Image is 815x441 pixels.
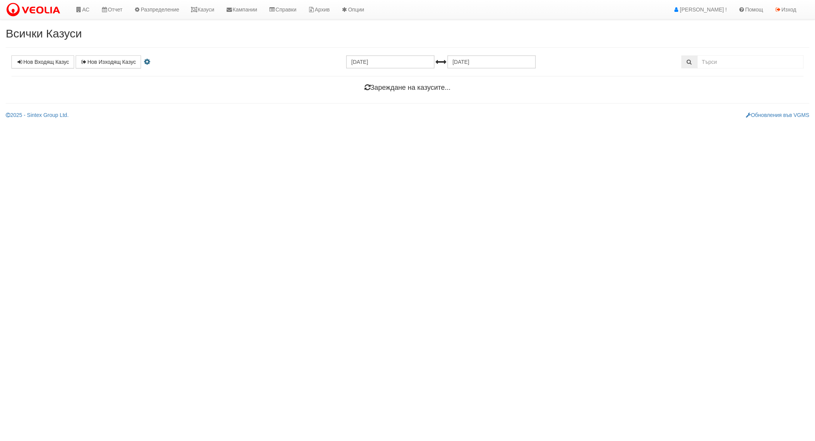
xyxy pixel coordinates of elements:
i: Настройки [143,59,152,65]
a: 2025 - Sintex Group Ltd. [6,112,69,118]
h4: Зареждане на казусите... [11,84,804,92]
input: Търсене по Идентификатор, Бл/Вх/Ап, Тип, Описание, Моб. Номер, Имейл, Файл, Коментар, [697,55,804,68]
img: VeoliaLogo.png [6,2,64,18]
h2: Всички Казуси [6,27,809,40]
a: Нов Входящ Казус [11,55,74,68]
a: Обновления във VGMS [746,112,809,118]
a: Нов Изходящ Казус [76,55,141,68]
